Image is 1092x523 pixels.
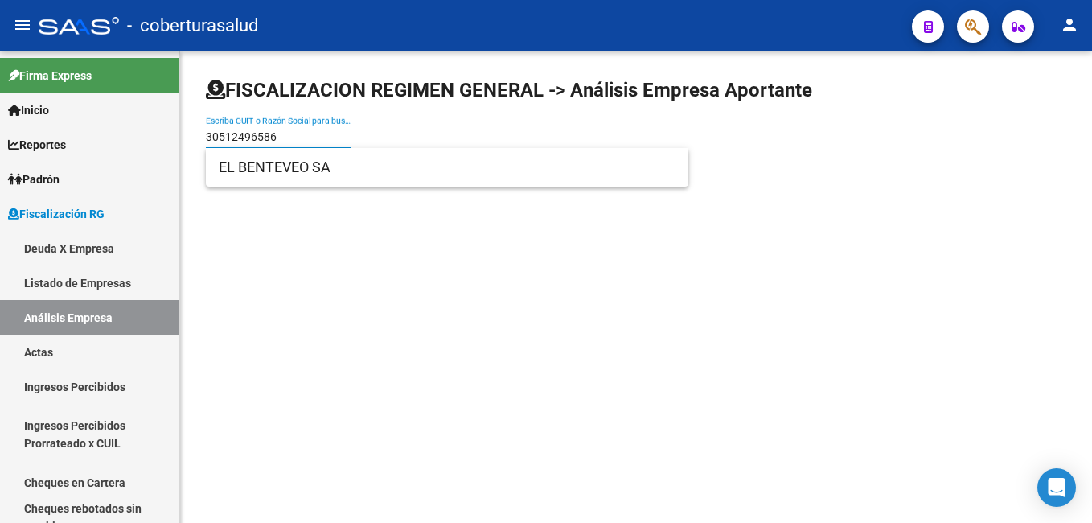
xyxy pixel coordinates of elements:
span: Reportes [8,136,66,154]
span: Padrón [8,171,60,188]
span: - coberturasalud [127,8,258,43]
span: Inicio [8,101,49,119]
h1: FISCALIZACION REGIMEN GENERAL -> Análisis Empresa Aportante [206,77,812,103]
span: EL BENTEVEO SA [219,148,675,187]
span: Fiscalización RG [8,205,105,223]
span: Firma Express [8,67,92,84]
mat-icon: person [1060,15,1079,35]
div: Open Intercom Messenger [1037,468,1076,507]
mat-icon: menu [13,15,32,35]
